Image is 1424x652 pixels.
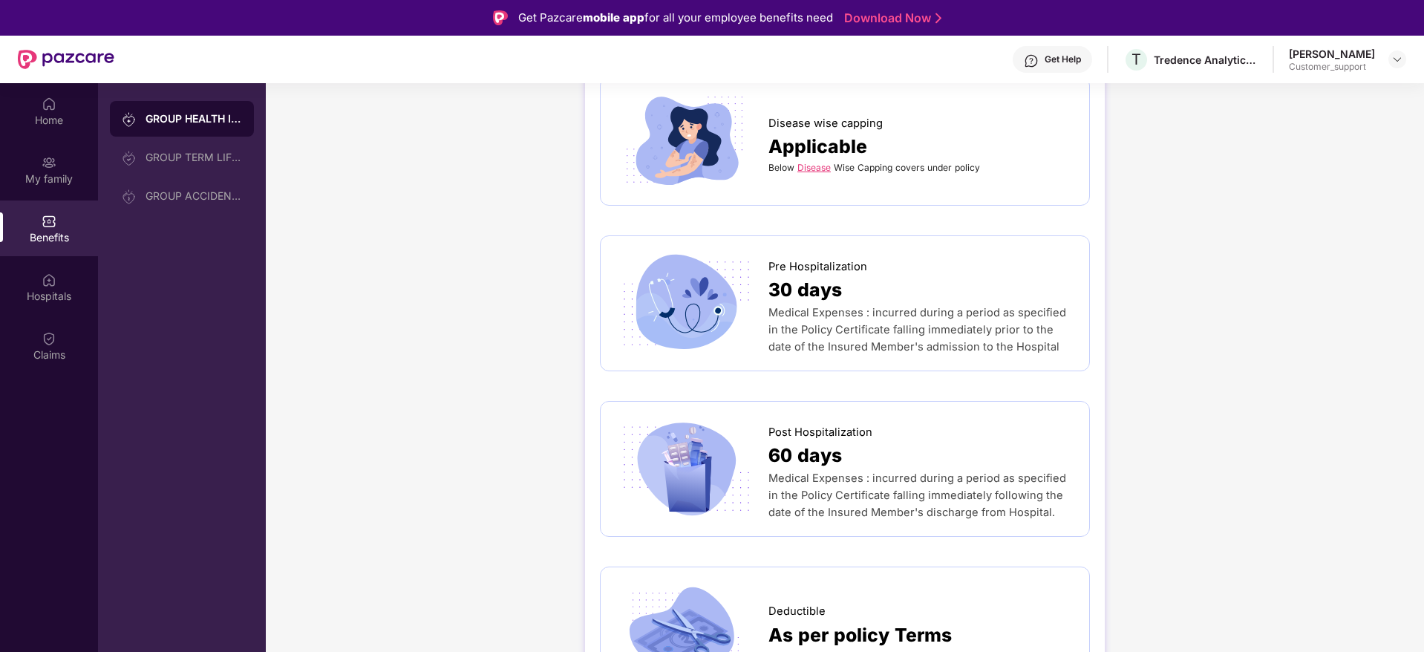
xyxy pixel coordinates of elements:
div: GROUP ACCIDENTAL INSURANCE [146,190,242,202]
span: 60 days [768,441,842,470]
span: Deductible [768,603,826,620]
span: Medical Expenses : incurred during a period as specified in the Policy Certificate falling immedi... [768,472,1066,519]
a: Download Now [844,10,937,26]
div: Customer_support [1289,61,1375,73]
img: svg+xml;base64,PHN2ZyBpZD0iQmVuZWZpdHMiIHhtbG5zPSJodHRwOi8vd3d3LnczLm9yZy8yMDAwL3N2ZyIgd2lkdGg9Ij... [42,214,56,229]
div: GROUP HEALTH INSURANCE [146,111,242,126]
div: Get Pazcare for all your employee benefits need [518,9,833,27]
span: Disease wise capping [768,115,883,132]
span: Post Hospitalization [768,424,872,441]
img: svg+xml;base64,PHN2ZyB3aWR0aD0iMjAiIGhlaWdodD0iMjAiIHZpZXdCb3g9IjAgMCAyMCAyMCIgZmlsbD0ibm9uZSIgeG... [122,189,137,204]
img: svg+xml;base64,PHN2ZyB3aWR0aD0iMjAiIGhlaWdodD0iMjAiIHZpZXdCb3g9IjAgMCAyMCAyMCIgZmlsbD0ibm9uZSIgeG... [42,155,56,170]
div: GROUP TERM LIFE INSURANCE [146,151,242,163]
span: under [927,162,952,173]
img: Stroke [935,10,941,26]
img: svg+xml;base64,PHN2ZyBpZD0iSGVscC0zMngzMiIgeG1sbnM9Imh0dHA6Ly93d3cudzMub3JnLzIwMDAvc3ZnIiB3aWR0aD... [1024,53,1039,68]
img: icon [615,254,756,352]
div: Tredence Analytics Solutions Private Limited [1154,53,1258,67]
span: Medical Expenses : incurred during a period as specified in the Policy Certificate falling immedi... [768,306,1066,353]
img: icon [615,92,756,190]
img: svg+xml;base64,PHN2ZyBpZD0iSG9zcGl0YWxzIiB4bWxucz0iaHR0cDovL3d3dy53My5vcmcvMjAwMC9zdmciIHdpZHRoPS... [42,273,56,287]
img: svg+xml;base64,PHN2ZyB3aWR0aD0iMjAiIGhlaWdodD0iMjAiIHZpZXdCb3g9IjAgMCAyMCAyMCIgZmlsbD0ibm9uZSIgeG... [122,151,137,166]
span: Applicable [768,132,867,161]
span: Pre Hospitalization [768,258,867,276]
span: T [1131,50,1141,68]
span: policy [955,162,980,173]
span: As per policy Terms [768,621,952,650]
img: icon [615,420,756,518]
span: Below [768,162,794,173]
span: covers [895,162,924,173]
span: Capping [858,162,892,173]
span: Wise [834,162,855,173]
img: svg+xml;base64,PHN2ZyBpZD0iQ2xhaW0iIHhtbG5zPSJodHRwOi8vd3d3LnczLm9yZy8yMDAwL3N2ZyIgd2lkdGg9IjIwIi... [42,331,56,346]
img: New Pazcare Logo [18,50,114,69]
img: svg+xml;base64,PHN2ZyBpZD0iSG9tZSIgeG1sbnM9Imh0dHA6Ly93d3cudzMub3JnLzIwMDAvc3ZnIiB3aWR0aD0iMjAiIG... [42,97,56,111]
a: Disease [797,162,831,173]
span: 30 days [768,276,842,304]
img: svg+xml;base64,PHN2ZyB3aWR0aD0iMjAiIGhlaWdodD0iMjAiIHZpZXdCb3g9IjAgMCAyMCAyMCIgZmlsbD0ibm9uZSIgeG... [122,112,137,127]
strong: mobile app [583,10,644,25]
div: [PERSON_NAME] [1289,47,1375,61]
img: Logo [493,10,508,25]
div: Get Help [1045,53,1081,65]
img: svg+xml;base64,PHN2ZyBpZD0iRHJvcGRvd24tMzJ4MzIiIHhtbG5zPSJodHRwOi8vd3d3LnczLm9yZy8yMDAwL3N2ZyIgd2... [1391,53,1403,65]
